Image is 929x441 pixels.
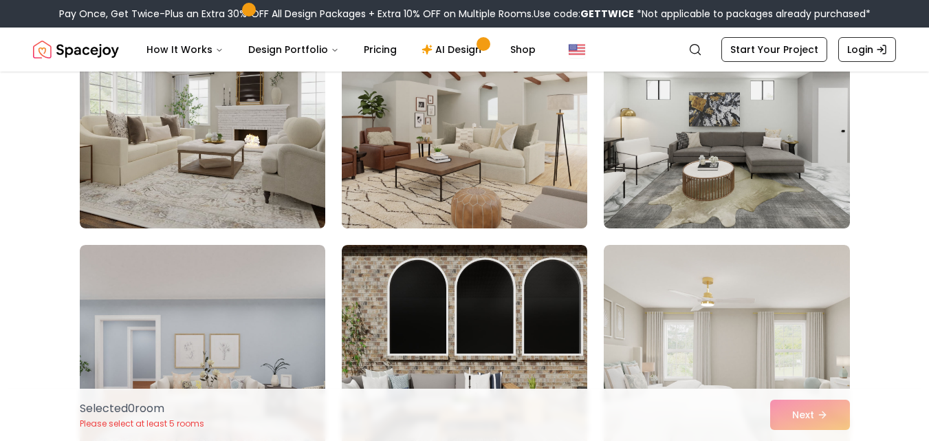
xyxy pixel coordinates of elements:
[33,36,119,63] a: Spacejoy
[721,37,827,62] a: Start Your Project
[569,41,585,58] img: United States
[80,418,204,429] p: Please select at least 5 rooms
[838,37,896,62] a: Login
[604,8,849,228] img: Room room-33
[634,7,871,21] span: *Not applicable to packages already purchased*
[80,8,325,228] img: Room room-31
[33,28,896,72] nav: Global
[59,7,871,21] div: Pay Once, Get Twice-Plus an Extra 30% OFF All Design Packages + Extra 10% OFF on Multiple Rooms.
[33,36,119,63] img: Spacejoy Logo
[80,400,204,417] p: Selected 0 room
[580,7,634,21] b: GETTWICE
[411,36,496,63] a: AI Design
[353,36,408,63] a: Pricing
[237,36,350,63] button: Design Portfolio
[499,36,547,63] a: Shop
[135,36,234,63] button: How It Works
[336,3,593,234] img: Room room-32
[135,36,547,63] nav: Main
[534,7,634,21] span: Use code:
